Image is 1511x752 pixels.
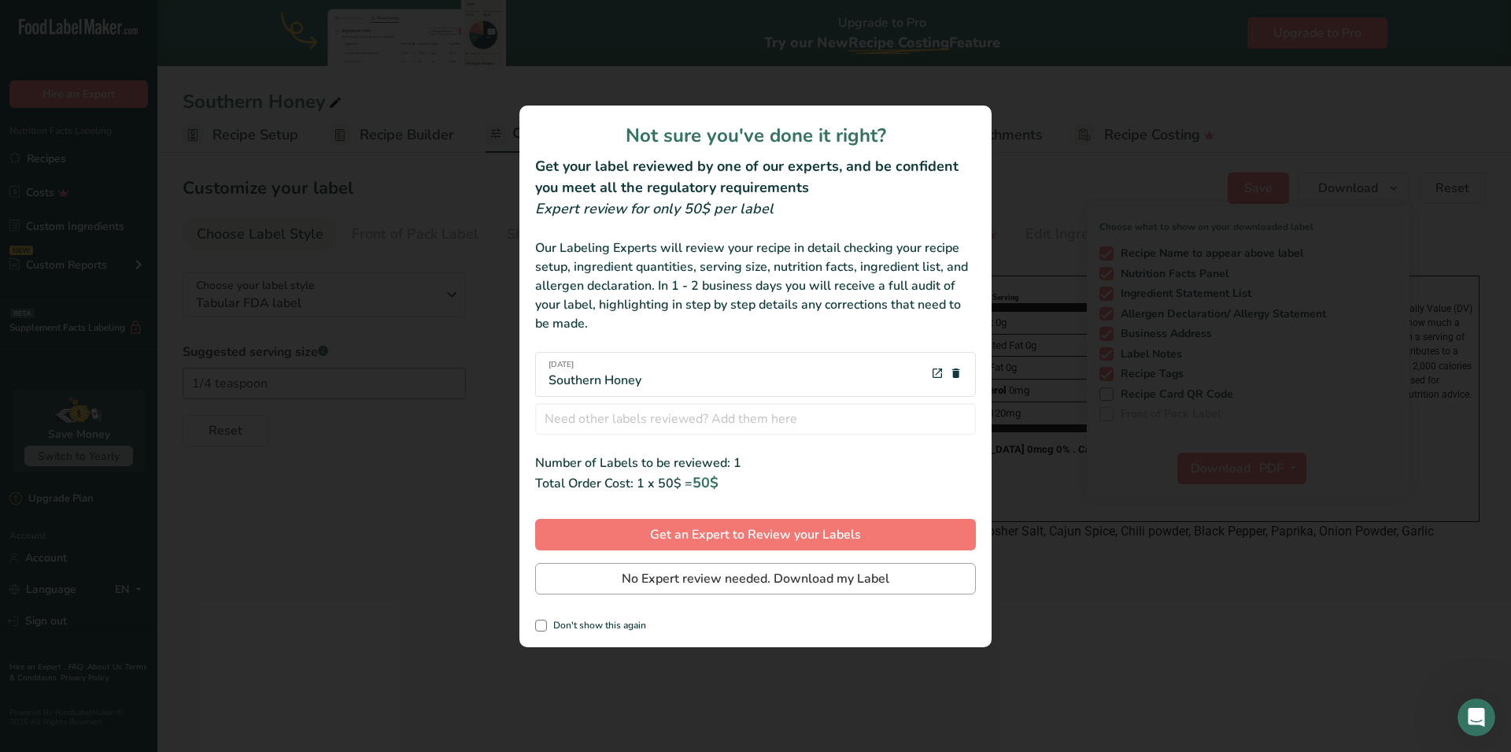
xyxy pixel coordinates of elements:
[535,156,976,198] h2: Get your label reviewed by one of our experts, and be confident you meet all the regulatory requi...
[622,569,889,588] span: No Expert review needed. Download my Label
[535,519,976,550] button: Get an Expert to Review your Labels
[535,454,976,472] div: Number of Labels to be reviewed: 1
[693,473,719,492] span: 50$
[549,359,641,390] div: Southern Honey
[535,121,976,150] h1: Not sure you've done it right?
[535,563,976,595] button: No Expert review needed. Download my Label
[535,472,976,494] div: Total Order Cost: 1 x 50$ =
[650,525,861,544] span: Get an Expert to Review your Labels
[1457,698,1495,736] iframe: Intercom live chat
[535,239,976,333] div: Our Labeling Experts will review your recipe in detail checking your recipe setup, ingredient qua...
[547,620,646,632] span: Don't show this again
[535,403,976,435] input: Need other labels reviewed? Add them here
[535,198,976,220] div: Expert review for only 50$ per label
[549,359,641,371] span: [DATE]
